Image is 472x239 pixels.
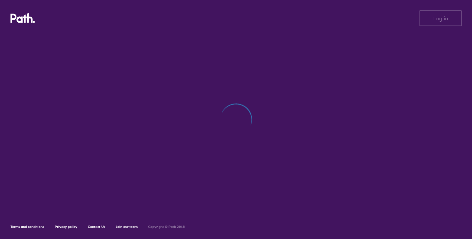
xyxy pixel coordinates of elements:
a: Privacy policy [55,225,77,229]
button: Log in [420,10,462,26]
a: Contact Us [88,225,105,229]
h6: Copyright © Path 2018 [148,225,185,229]
a: Terms and conditions [10,225,44,229]
span: Log in [433,15,448,21]
a: Join our team [116,225,138,229]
